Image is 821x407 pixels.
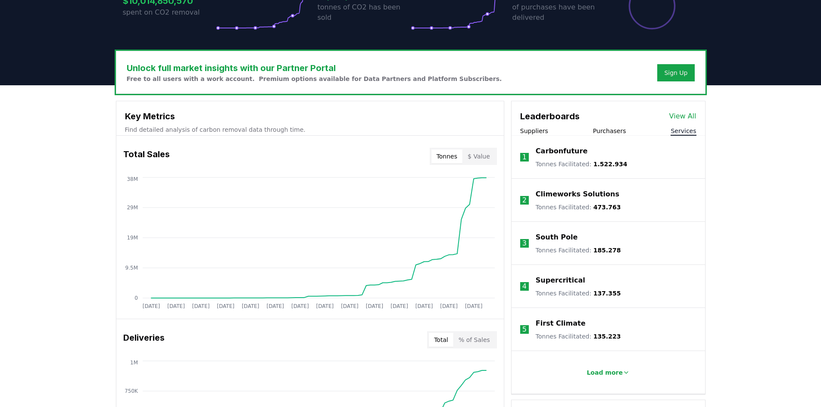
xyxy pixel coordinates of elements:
a: First Climate [536,318,586,329]
tspan: [DATE] [316,303,334,309]
span: 473.763 [593,204,621,211]
button: Purchasers [593,127,626,135]
a: Supercritical [536,275,585,286]
button: % of Sales [453,333,495,347]
button: Tonnes [431,149,462,163]
tspan: [DATE] [192,303,209,309]
a: Carbonfuture [536,146,587,156]
button: Total [429,333,453,347]
p: Tonnes Facilitated : [536,332,621,341]
tspan: 29M [127,205,138,211]
tspan: [DATE] [167,303,185,309]
button: Suppliers [520,127,548,135]
tspan: 9.5M [125,265,137,271]
tspan: [DATE] [142,303,160,309]
tspan: [DATE] [217,303,234,309]
p: spent on CO2 removal [123,7,216,18]
p: Tonnes Facilitated : [536,246,621,255]
p: tonnes of CO2 has been sold [318,2,411,23]
p: Free to all users with a work account. Premium options available for Data Partners and Platform S... [127,75,502,83]
tspan: [DATE] [415,303,433,309]
h3: Key Metrics [125,110,495,123]
p: Find detailed analysis of carbon removal data through time. [125,125,495,134]
h3: Total Sales [123,148,170,165]
tspan: [DATE] [241,303,259,309]
h3: Leaderboards [520,110,580,123]
a: Climeworks Solutions [536,189,619,199]
p: 1 [522,152,527,162]
tspan: [DATE] [266,303,284,309]
tspan: [DATE] [390,303,408,309]
h3: Unlock full market insights with our Partner Portal [127,62,502,75]
p: 3 [522,238,527,249]
tspan: 750K [125,388,138,394]
tspan: [DATE] [365,303,383,309]
tspan: [DATE] [465,303,482,309]
span: 1.522.934 [593,161,627,168]
tspan: [DATE] [341,303,359,309]
tspan: 38M [127,176,138,182]
tspan: 0 [134,295,138,301]
tspan: 19M [127,235,138,241]
span: 185.278 [593,247,621,254]
a: View All [669,111,696,121]
span: 137.355 [593,290,621,297]
a: South Pole [536,232,578,242]
p: Tonnes Facilitated : [536,289,621,298]
p: Tonnes Facilitated : [536,160,627,168]
h3: Deliveries [123,331,165,348]
p: 5 [522,324,527,335]
tspan: [DATE] [291,303,309,309]
tspan: [DATE] [440,303,458,309]
button: Load more [580,364,637,381]
p: Load more [587,368,623,377]
p: Tonnes Facilitated : [536,203,621,211]
button: $ Value [462,149,495,163]
p: of purchases have been delivered [512,2,606,23]
p: 4 [522,281,527,292]
a: Sign Up [664,68,687,77]
span: 135.223 [593,333,621,340]
button: Services [671,127,696,135]
tspan: 1M [130,360,138,366]
p: 2 [522,195,527,205]
button: Sign Up [657,64,694,81]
